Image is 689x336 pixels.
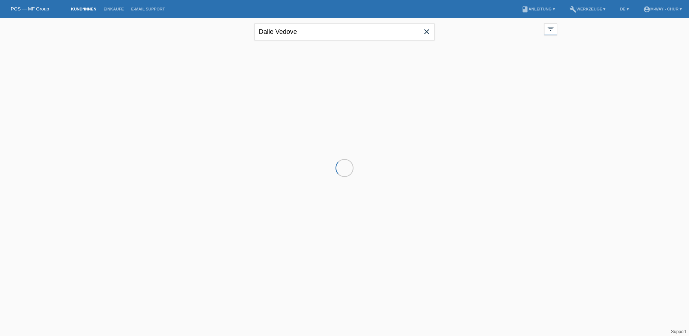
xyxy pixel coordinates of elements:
[640,7,685,11] a: account_circlem-way - Chur ▾
[521,6,529,13] i: book
[566,7,609,11] a: buildWerkzeuge ▾
[671,329,686,334] a: Support
[518,7,559,11] a: bookAnleitung ▾
[569,6,577,13] i: build
[67,7,100,11] a: Kund*innen
[100,7,127,11] a: Einkäufe
[547,25,555,33] i: filter_list
[422,27,431,36] i: close
[128,7,169,11] a: E-Mail Support
[643,6,650,13] i: account_circle
[254,23,435,40] input: Suche...
[11,6,49,12] a: POS — MF Group
[616,7,632,11] a: DE ▾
